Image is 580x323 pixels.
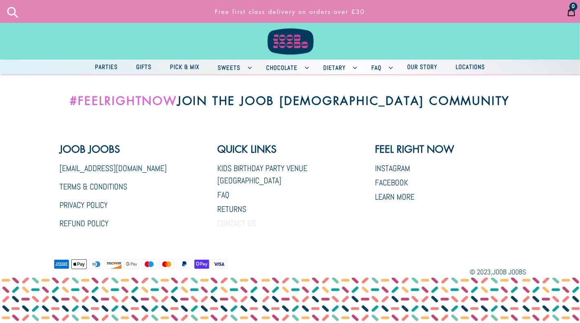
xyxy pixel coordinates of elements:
[210,60,256,74] button: Sweets
[60,200,108,210] a: Privacy Policy
[375,177,408,188] a: Facebook
[128,61,160,73] a: Gifts
[563,1,580,22] a: 0
[315,60,361,74] button: Dietary
[60,218,109,229] a: Refund Policy
[399,61,445,73] a: Our Story
[166,62,203,72] span: Pick & Mix
[91,62,122,72] span: Parties
[87,61,126,73] a: Parties
[375,163,410,174] a: Instagram
[470,267,527,276] small: © 2023,
[217,204,246,214] a: Returns
[214,62,245,73] span: Sweets
[217,218,256,229] a: Contact Us
[262,62,302,73] span: Chocolate
[375,143,454,156] p: Feel Right Now
[162,61,207,73] a: Pick & Mix
[60,181,128,192] a: Terms & Conditions
[217,189,229,200] a: FAQ
[319,62,350,73] span: Dietary
[375,192,415,202] a: Learn More
[258,60,313,74] button: Chocolate
[572,4,575,9] span: 0
[60,163,167,174] a: [EMAIL_ADDRESS][DOMAIN_NAME]
[217,143,363,156] p: Quick links
[70,93,177,108] a: #FEELRIGHTNOW
[70,93,510,108] strong: JOIN THE JOOB [DEMOGRAPHIC_DATA] COMMUNITY
[403,62,441,72] span: Our Story
[262,4,319,56] img: Joob Joobs
[60,143,167,156] p: Joob Joobs
[130,4,450,20] p: Free first class delivery on orders over £30
[452,62,489,72] span: Locations
[127,4,453,20] a: Free first class delivery on orders over £30
[217,163,307,186] a: Kids Birthday Party Venue [GEOGRAPHIC_DATA]
[493,267,527,276] a: Joob Joobs
[367,62,386,73] span: FAQ
[363,60,397,74] button: FAQ
[448,61,493,73] a: Locations
[132,62,156,72] span: Gifts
